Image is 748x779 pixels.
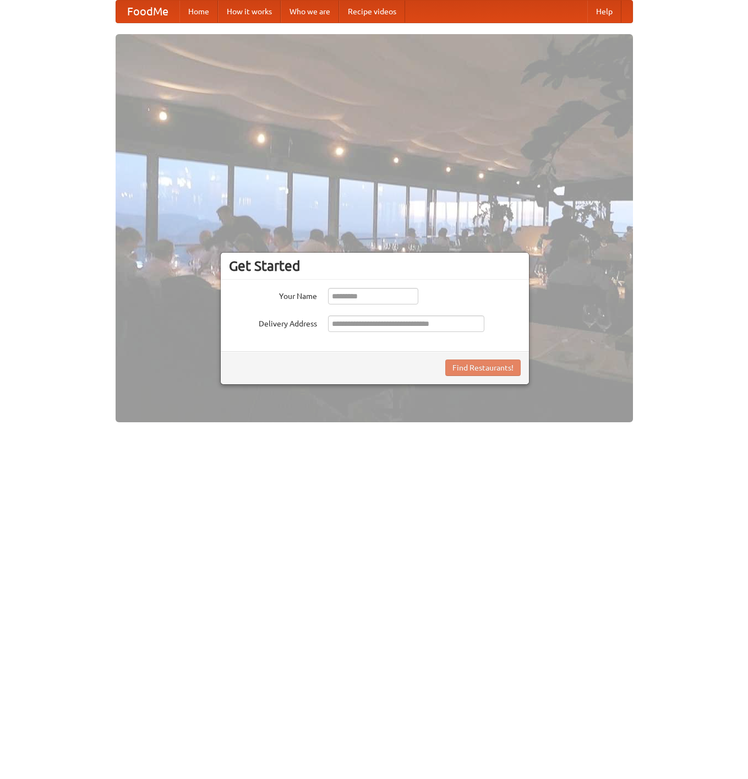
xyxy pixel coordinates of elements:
[281,1,339,23] a: Who we are
[229,315,317,329] label: Delivery Address
[218,1,281,23] a: How it works
[339,1,405,23] a: Recipe videos
[587,1,621,23] a: Help
[229,288,317,302] label: Your Name
[179,1,218,23] a: Home
[116,1,179,23] a: FoodMe
[229,258,521,274] h3: Get Started
[445,359,521,376] button: Find Restaurants!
